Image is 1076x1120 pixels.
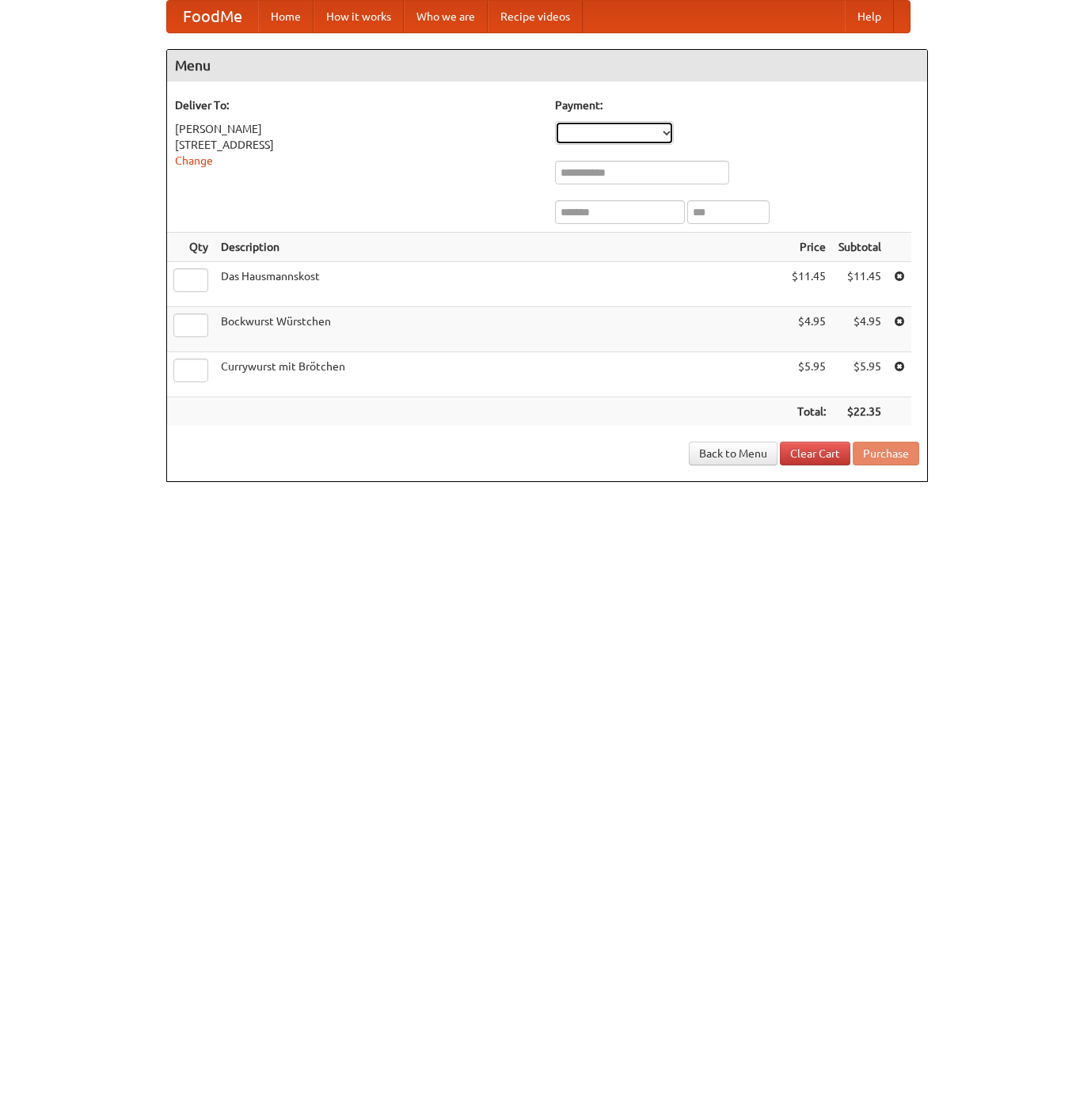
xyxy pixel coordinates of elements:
[689,442,778,465] a: Back to Menu
[215,307,785,352] td: Bockwurst Würstchen
[832,233,888,262] th: Subtotal
[167,233,215,262] th: Qty
[832,352,888,397] td: $5.95
[167,1,258,32] a: FoodMe
[845,1,894,32] a: Help
[175,137,539,153] div: [STREET_ADDRESS]
[314,1,404,32] a: How it works
[785,397,832,427] th: Total:
[215,233,785,262] th: Description
[404,1,488,32] a: Who we are
[215,352,785,397] td: Currywurst mit Brötchen
[488,1,583,32] a: Recipe videos
[785,233,832,262] th: Price
[175,154,213,167] a: Change
[853,442,919,465] button: Purchase
[555,97,919,113] h5: Payment:
[215,262,785,307] td: Das Hausmannskost
[785,307,832,352] td: $4.95
[175,97,539,113] h5: Deliver To:
[258,1,314,32] a: Home
[785,352,832,397] td: $5.95
[832,262,888,307] td: $11.45
[832,307,888,352] td: $4.95
[785,262,832,307] td: $11.45
[780,442,850,465] a: Clear Cart
[167,50,927,82] h4: Menu
[175,121,539,137] div: [PERSON_NAME]
[832,397,888,427] th: $22.35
